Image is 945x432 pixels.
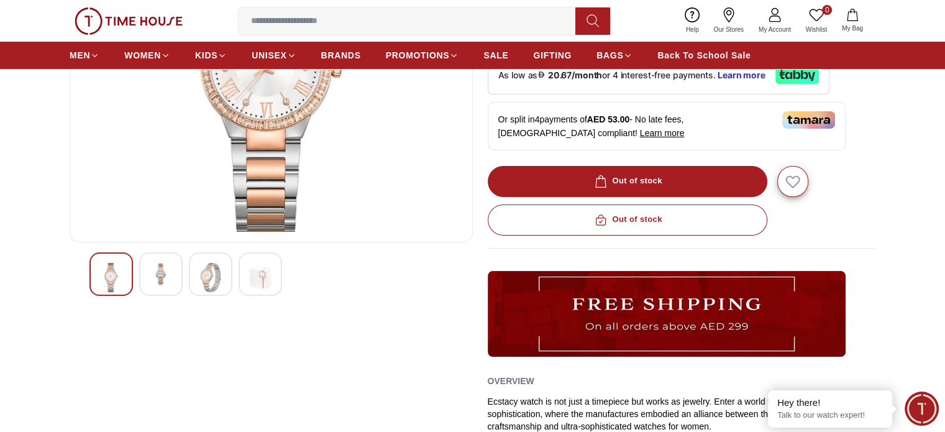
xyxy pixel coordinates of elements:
a: SALE [483,44,508,67]
span: WOMEN [124,49,161,62]
span: PROMOTIONS [386,49,450,62]
span: UNISEX [252,49,286,62]
a: PROMOTIONS [386,44,459,67]
a: WOMEN [124,44,170,67]
span: 0 [822,5,832,15]
span: My Bag [837,24,868,33]
a: BAGS [596,44,632,67]
img: Ecstacy Women's Silver Dial Analog Watch - E23514-KBKS [150,263,172,285]
span: MEN [70,49,90,62]
span: GIFTING [533,49,572,62]
a: Our Stores [706,5,751,37]
span: Our Stores [709,25,749,34]
span: BRANDS [321,49,361,62]
a: Help [678,5,706,37]
a: MEN [70,44,99,67]
button: My Bag [834,6,870,35]
p: Talk to our watch expert! [777,410,883,421]
img: Ecstacy Women's Silver Dial Analog Watch - E23514-KBKS [100,263,122,292]
a: KIDS [195,44,227,67]
a: 0Wishlist [798,5,834,37]
a: Back To School Sale [657,44,751,67]
div: Hey there! [777,397,883,409]
span: AED 53.00 [587,114,629,124]
img: Ecstacy Women's Silver Dial Analog Watch - E23514-KBKS [199,263,222,292]
span: My Account [754,25,796,34]
span: Wishlist [801,25,832,34]
span: SALE [483,49,508,62]
h2: Overview [488,372,534,390]
span: Learn more [640,128,685,138]
div: Or split in 4 payments of - No late fees, [DEMOGRAPHIC_DATA] compliant! [488,102,846,150]
span: Back To School Sale [657,49,751,62]
img: ... [75,7,183,35]
span: KIDS [195,49,217,62]
img: Tamara [782,111,835,129]
a: UNISEX [252,44,296,67]
span: BAGS [596,49,623,62]
img: Ecstacy Women's Silver Dial Analog Watch - E23514-KBKS [249,263,272,292]
a: BRANDS [321,44,361,67]
span: Help [681,25,704,34]
img: ... [488,271,846,357]
div: Chat Widget [905,392,939,426]
a: GIFTING [533,44,572,67]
